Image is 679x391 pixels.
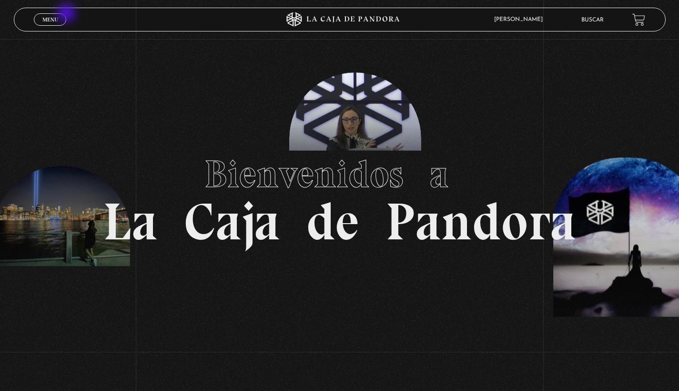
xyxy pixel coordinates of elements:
[42,17,58,22] span: Menu
[39,25,61,31] span: Cerrar
[581,17,604,23] a: Buscar
[632,13,645,26] a: View your shopping cart
[103,143,576,248] h1: La Caja de Pandora
[204,151,475,197] span: Bienvenidos a
[489,17,552,22] span: [PERSON_NAME]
